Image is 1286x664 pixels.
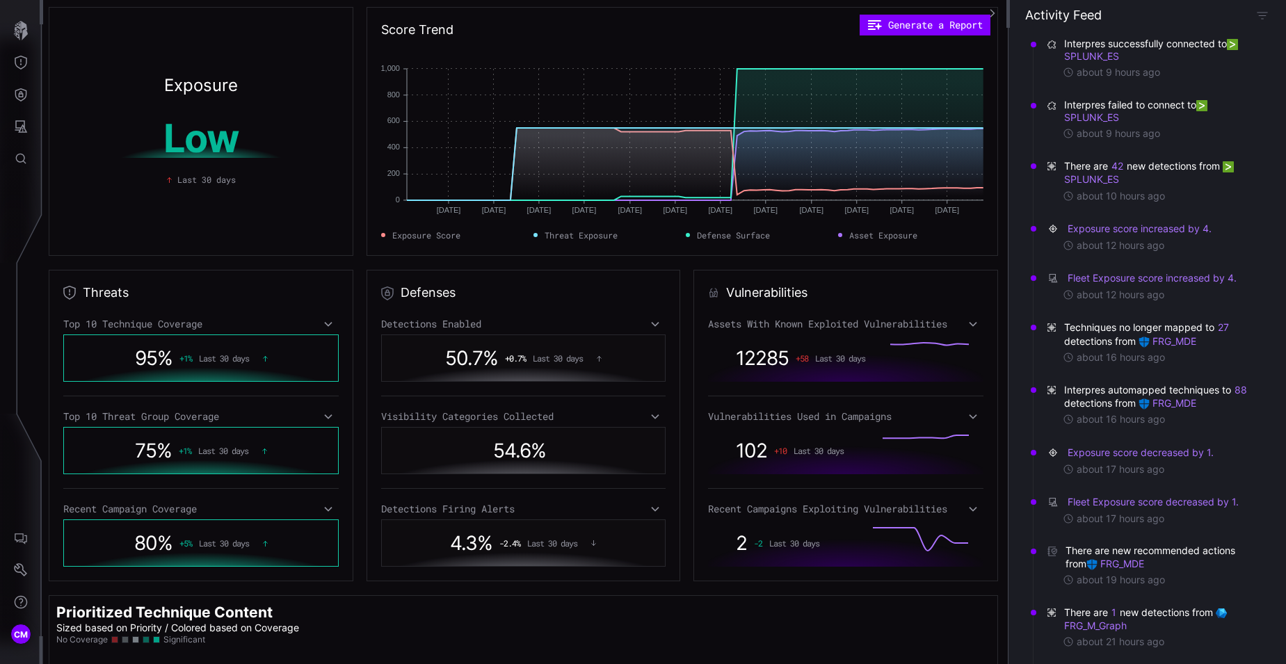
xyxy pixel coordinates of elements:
span: + 10 [774,446,787,455]
time: about 19 hours ago [1077,574,1165,586]
text: 800 [387,90,399,99]
img: Microsoft Defender [1139,398,1150,410]
div: Top 10 Technique Coverage [63,318,339,330]
div: Detections Enabled [381,318,666,330]
span: 95 % [135,346,172,370]
button: Exposure score decreased by 1. [1067,446,1214,460]
h4: Activity Feed [1025,7,1102,23]
button: 88 [1234,383,1248,397]
span: 2 [736,531,747,555]
time: about 9 hours ago [1077,66,1160,79]
text: [DATE] [618,206,642,214]
text: [DATE] [844,206,869,214]
button: Generate a Report [860,15,990,35]
span: Last 30 days [199,353,249,363]
span: 4.3 % [450,531,492,555]
span: + 1 % [179,353,192,363]
text: 400 [387,143,399,151]
a: SPLUNK_ES [1064,99,1210,123]
text: [DATE] [708,206,732,214]
button: 27 [1217,321,1230,334]
div: Recent Campaigns Exploiting Vulnerabilities [708,503,983,515]
button: Fleet Exposure score decreased by 1. [1067,495,1239,509]
span: CM [14,627,29,642]
text: [DATE] [572,206,596,214]
span: 75 % [135,439,172,462]
a: FRG_MDE [1139,397,1196,409]
span: 12285 [736,346,789,370]
text: [DATE] [663,206,687,214]
time: about 16 hours ago [1077,413,1165,426]
a: SPLUNK_ES [1064,38,1241,62]
button: CM [1,618,41,650]
span: Last 30 days [769,538,819,548]
time: about 12 hours ago [1077,289,1164,301]
h2: Threats [83,284,129,301]
text: 200 [387,169,399,177]
button: 42 [1111,159,1124,173]
a: FRG_MDE [1139,335,1196,347]
span: Last 30 days [533,353,583,363]
text: [DATE] [753,206,778,214]
span: Last 30 days [199,538,249,548]
span: 102 [736,439,767,462]
span: 80 % [134,531,172,555]
text: [DATE] [436,206,460,214]
h2: Prioritized Technique Content [56,603,990,622]
img: Microsoft Defender [1139,337,1150,348]
time: about 16 hours ago [1077,351,1165,364]
span: + 1 % [179,446,191,455]
span: -2 [754,538,762,548]
span: 50.7 % [445,346,498,370]
div: Detections Firing Alerts [381,503,666,515]
div: Recent Campaign Coverage [63,503,339,515]
div: Visibility Categories Collected [381,410,666,423]
span: There are new detections from [1064,606,1255,632]
span: 54.6 % [493,439,546,462]
button: Fleet Exposure score increased by 4. [1067,271,1237,285]
button: Exposure score increased by 4. [1067,222,1212,236]
span: + 58 [796,353,808,363]
span: No Coverage [56,634,108,645]
text: [DATE] [527,206,551,214]
span: Threat Exposure [545,229,618,241]
text: [DATE] [890,206,914,214]
h1: Low [72,119,330,158]
p: Sized based on Priority / Colored based on Coverage [56,622,990,634]
span: Last 30 days [198,446,248,455]
h2: Vulnerabilities [726,284,807,301]
span: Significant [163,634,205,645]
span: Last 30 days [177,173,236,186]
span: Exposure Score [392,229,460,241]
h2: Exposure [164,77,238,94]
span: Interpres successfully connected to [1064,38,1255,63]
span: Last 30 days [794,446,844,455]
time: about 17 hours ago [1077,463,1164,476]
img: Microsoft Defender [1086,559,1098,570]
time: about 17 hours ago [1077,512,1164,525]
text: 1,000 [380,64,400,72]
span: + 5 % [179,538,192,548]
span: Asset Exposure [849,229,917,241]
time: about 21 hours ago [1077,635,1164,648]
img: Microsoft Graph [1216,608,1227,619]
img: Splunk ES [1223,161,1234,172]
div: Assets With Known Exploited Vulnerabilities [708,318,983,330]
a: FRG_MDE [1086,558,1144,569]
span: There are new detections from [1064,159,1255,186]
div: Vulnerabilities Used in Campaigns [708,410,983,423]
span: Interpres automapped techniques to detections from [1064,383,1255,410]
img: Splunk ES [1227,39,1238,50]
button: 1 [1111,606,1117,620]
text: 0 [395,195,399,204]
h2: Defenses [401,284,456,301]
span: + 0.7 % [505,353,526,363]
span: -2.4 % [499,538,520,548]
text: [DATE] [935,206,959,214]
text: [DATE] [481,206,506,214]
time: about 12 hours ago [1077,239,1164,252]
time: about 9 hours ago [1077,127,1160,140]
img: Splunk ES [1196,100,1207,111]
h2: Score Trend [381,22,453,38]
div: Top 10 Threat Group Coverage [63,410,339,423]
